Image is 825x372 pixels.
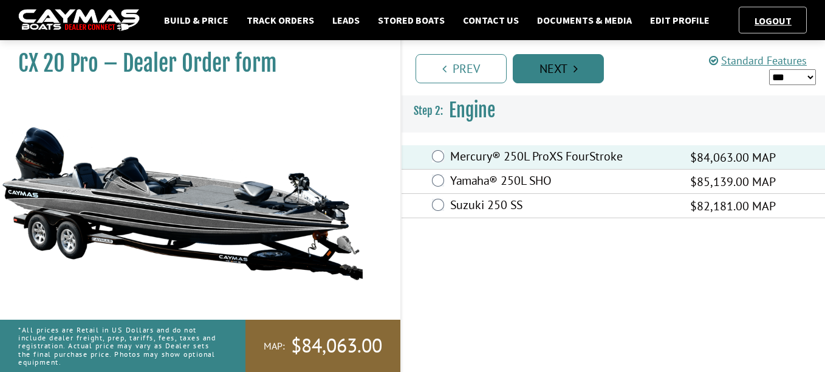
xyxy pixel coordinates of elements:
[450,173,675,191] label: Yamaha® 250L SHO
[18,9,140,32] img: caymas-dealer-connect-2ed40d3bc7270c1d8d7ffb4b79bf05adc795679939227970def78ec6f6c03838.gif
[644,12,716,28] a: Edit Profile
[416,54,507,83] a: Prev
[690,148,776,167] span: $84,063.00 MAP
[450,198,675,215] label: Suzuki 250 SS
[412,52,825,83] ul: Pagination
[709,53,807,67] a: Standard Features
[245,320,400,372] a: MAP:$84,063.00
[18,50,370,77] h1: CX 20 Pro – Dealer Order form
[402,88,825,133] h3: Engine
[326,12,366,28] a: Leads
[241,12,320,28] a: Track Orders
[457,12,525,28] a: Contact Us
[690,173,776,191] span: $85,139.00 MAP
[531,12,638,28] a: Documents & Media
[291,333,382,359] span: $84,063.00
[158,12,234,28] a: Build & Price
[513,54,604,83] a: Next
[690,197,776,215] span: $82,181.00 MAP
[450,149,675,167] label: Mercury® 250L ProXS FourStroke
[748,15,798,27] a: Logout
[18,320,218,372] p: *All prices are Retail in US Dollars and do not include dealer freight, prep, tariffs, fees, taxe...
[264,340,285,353] span: MAP:
[372,12,451,28] a: Stored Boats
